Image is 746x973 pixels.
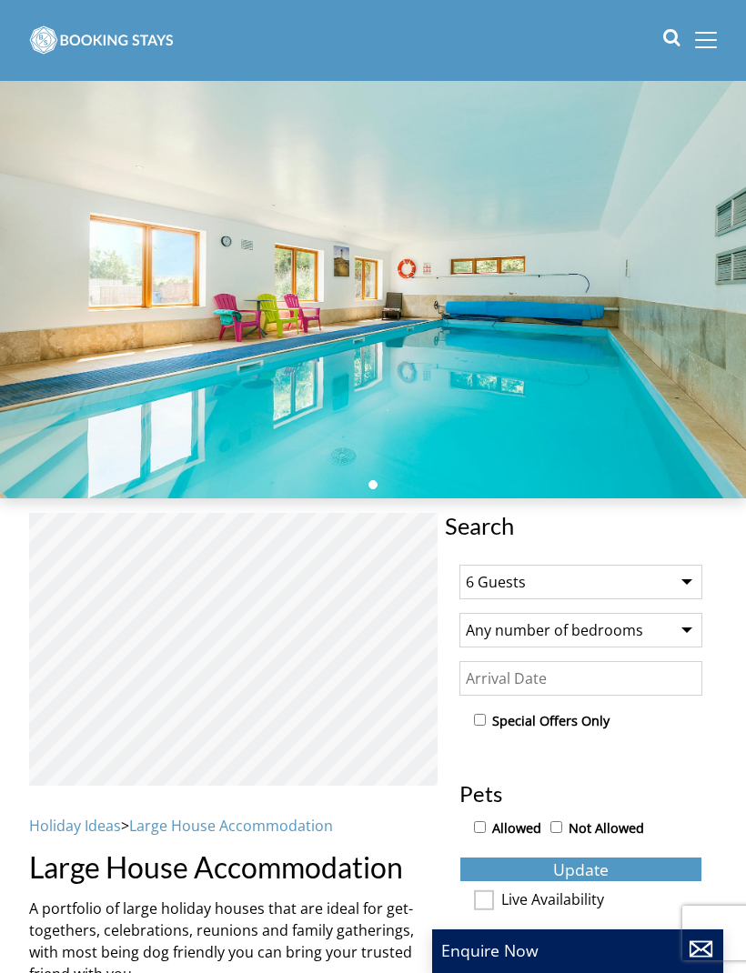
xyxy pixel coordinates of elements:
p: Enquire Now [441,938,714,962]
img: BookingStays [29,22,175,58]
a: Large House Accommodation [129,816,333,836]
label: Special Offers Only [492,711,610,731]
a: Holiday Ideas [29,816,121,836]
span: Update [553,858,609,880]
h1: Large House Accommodation [29,851,438,883]
label: Live Availability [501,891,702,911]
span: Search [445,513,717,538]
label: Not Allowed [569,818,644,838]
h3: Pets [459,782,702,806]
input: Arrival Date [459,661,702,696]
span: > [121,816,129,836]
canvas: Map [29,513,438,786]
label: Allowed [492,818,541,838]
button: Update [459,857,702,882]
